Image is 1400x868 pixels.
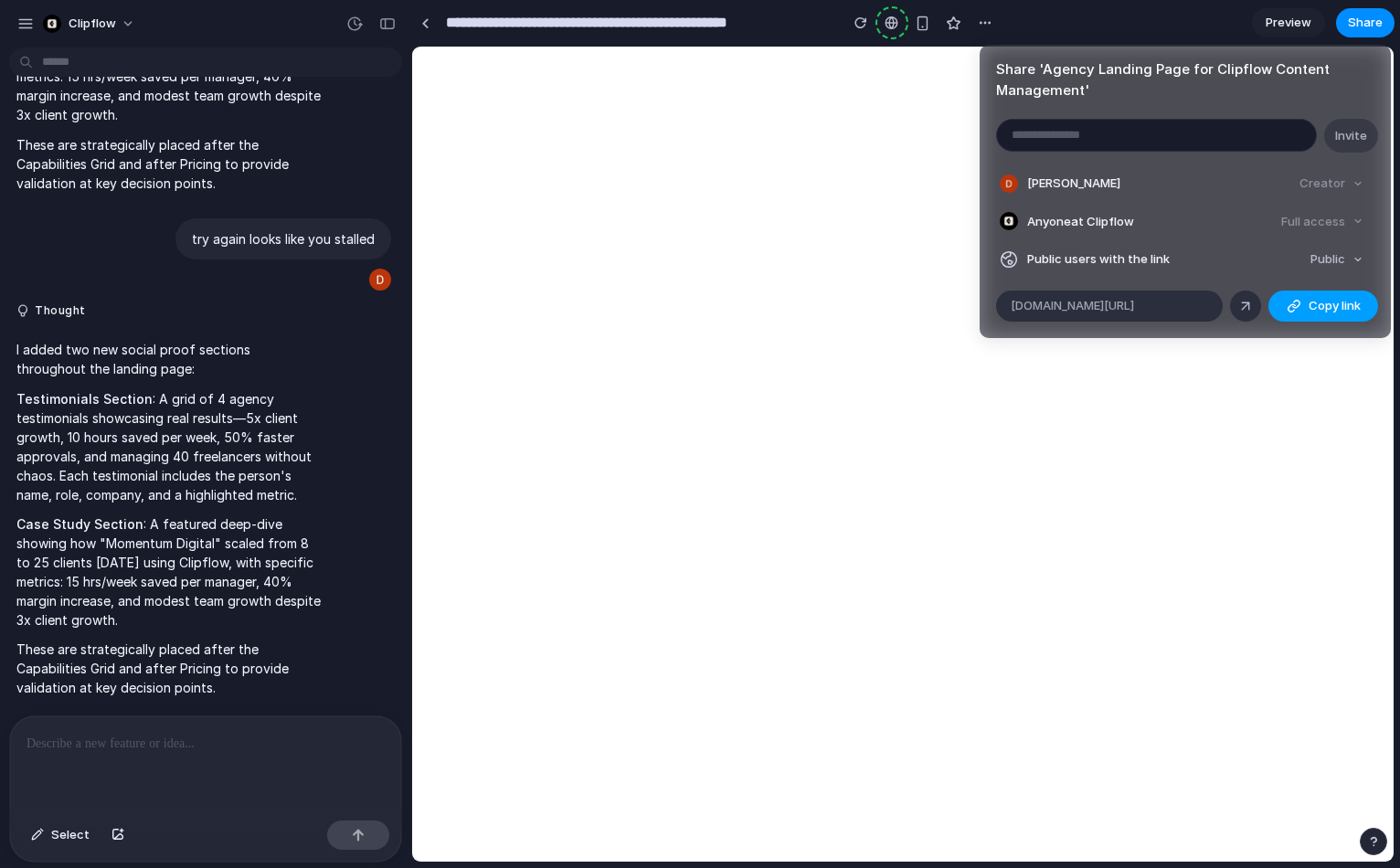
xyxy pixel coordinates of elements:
[1310,250,1345,269] span: Public
[1011,297,1134,315] span: [DOMAIN_NAME][URL]
[996,59,1374,101] h4: Share ' Agency Landing Page for Clipflow Content Management '
[1027,175,1120,193] span: [PERSON_NAME]
[1303,247,1371,272] button: Public
[1027,213,1134,231] span: Anyone at Clipflow
[996,291,1223,322] div: [DOMAIN_NAME][URL]
[1309,297,1361,315] span: Copy link
[1027,250,1170,269] span: Public users with the link
[1268,291,1378,322] button: Copy link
